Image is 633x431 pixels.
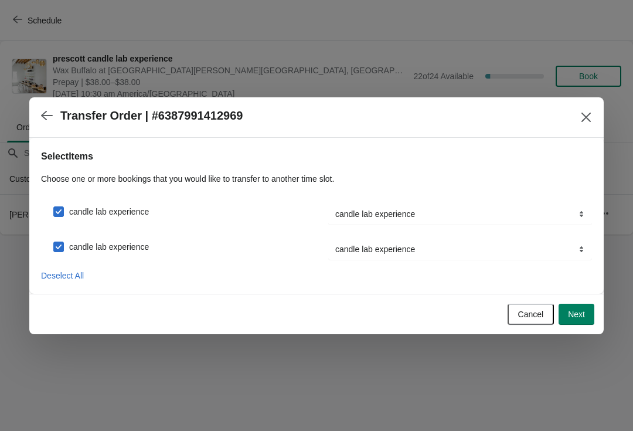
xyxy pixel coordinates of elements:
[69,241,149,253] span: candle lab experience
[508,304,554,325] button: Cancel
[518,310,544,319] span: Cancel
[568,310,585,319] span: Next
[36,265,89,286] button: Deselect All
[41,150,592,164] h2: Select Items
[41,173,592,185] p: Choose one or more bookings that you would like to transfer to another time slot.
[60,109,243,123] h2: Transfer Order | #6387991412969
[559,304,594,325] button: Next
[576,107,597,128] button: Close
[69,206,149,218] span: candle lab experience
[41,271,84,280] span: Deselect All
